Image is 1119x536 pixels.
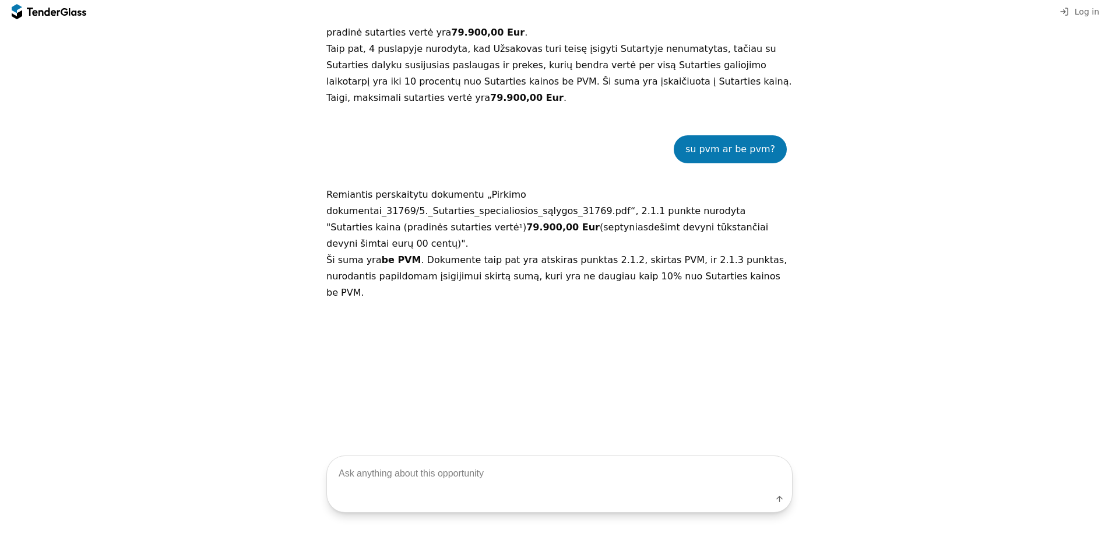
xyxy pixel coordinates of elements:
p: Taigi, maksimali sutarties vertė yra . [326,90,793,106]
strong: 79.900,00 Eur [526,222,600,233]
strong: 79.900,00 Eur [451,27,525,38]
strong: be PVM [382,254,421,265]
span: Log in [1075,7,1099,16]
div: su pvm ar be pvm? [685,141,775,157]
p: Taip pat, 4 puslapyje nurodyta, kad Užsakovas turi teisę įsigyti Sutartyje nenumatytas, tačiau su... [326,41,793,90]
p: Remiantis perskaitytu dokumentu „Pirkimo dokumentai_31769/5._Sutarties_specialiosios_sąlygos_3176... [326,187,793,252]
button: Log in [1056,5,1103,19]
strong: 79.900,00 Eur [490,92,564,103]
p: Ši suma yra . Dokumente taip pat yra atskiras punktas 2.1.2, skirtas PVM, ir 2.1.3 punktas, nurod... [326,252,793,301]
